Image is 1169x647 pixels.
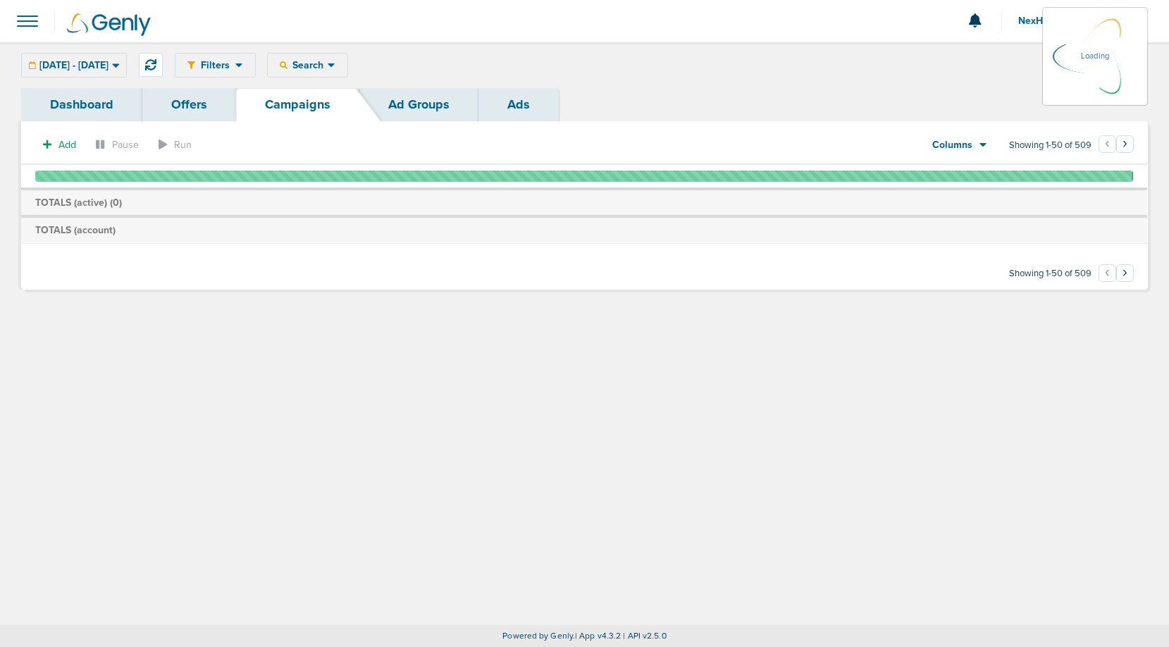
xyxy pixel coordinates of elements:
[35,135,84,155] button: Add
[1099,266,1134,283] ul: Pagination
[21,216,1147,243] td: TOTALS (account)
[1081,48,1109,65] p: Loading
[142,88,236,121] a: Offers
[1018,16,1126,26] span: NexHealth Advertiser
[113,197,119,209] span: 0
[1116,264,1134,282] button: Go to next page
[1009,268,1091,280] span: Showing 1-50 of 509
[359,88,478,121] a: Ad Groups
[236,88,359,121] a: Campaigns
[478,88,559,121] a: Ads
[1116,135,1134,153] button: Go to next page
[623,631,666,641] span: | API v2.5.0
[67,13,151,36] img: Genly
[575,631,621,641] span: | App v4.3.2
[1099,137,1134,154] ul: Pagination
[1009,140,1091,152] span: Showing 1-50 of 509
[58,139,76,151] span: Add
[21,189,1147,217] td: TOTALS (active) ( )
[21,88,142,121] a: Dashboard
